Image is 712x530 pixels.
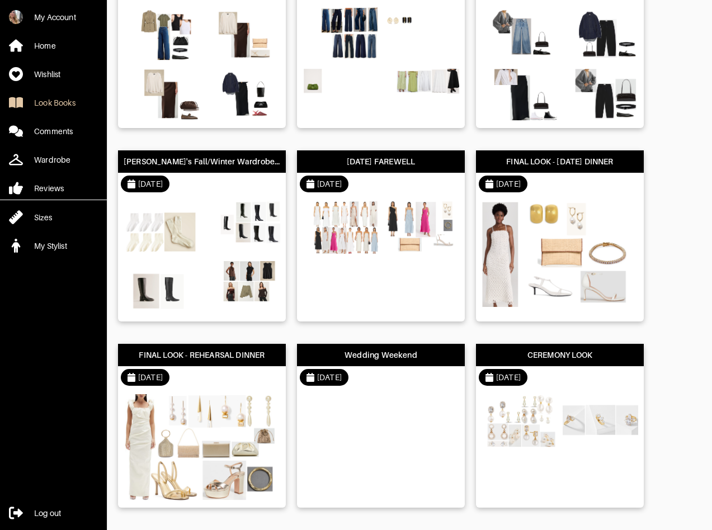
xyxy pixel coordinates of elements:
div: [DATE] [317,178,342,190]
img: Outfit SUNDAY FAREWELL [303,201,378,254]
img: Outfit Maria's Fall/Winter Wardrobe Refresh [205,201,280,254]
div: Comments [34,126,73,137]
div: Wishlist [34,69,60,80]
div: [PERSON_NAME]'s Fall/Winter Wardrobe Refresh [124,156,280,167]
div: FINAL LOOK - REHEARSAL DINNER [139,349,265,361]
img: Outfit Winter Refresh Outfits [563,68,638,121]
div: [DATE] [496,178,521,190]
div: Log out [34,508,61,519]
img: Outfit Spring/Summer Outfits [124,68,199,121]
div: FINAL LOOK - [DATE] DINNER [506,156,613,167]
img: xWemDYNAqtuhRT7mQ8QZfc8g [9,10,23,24]
div: Wardrobe [34,154,70,165]
img: Outfit Spring/Summer 2025 Refresh [384,7,459,60]
div: My Account [34,12,76,23]
img: Outfit Winter Refresh Outfits [563,7,638,60]
img: Outfit Winter Refresh Outfits [482,7,557,60]
img: Outfit Spring/Summer Outfits [124,7,199,60]
div: [DATE] [317,372,342,383]
img: Outfit Spring/Summer Outfits [205,7,280,60]
div: Reviews [34,183,64,194]
img: Outfit Maria's Fall/Winter Wardrobe Refresh [205,261,280,314]
img: Outfit Maria's Fall/Winter Wardrobe Refresh [124,261,199,314]
div: My Stylist [34,240,67,252]
div: [DATE] FAREWELL [347,156,416,167]
img: Outfit SUNDAY FAREWELL [384,201,459,254]
img: Outfit Spring/Summer 2025 Refresh [384,68,459,121]
div: [DATE] [138,178,163,190]
img: Outfit FINAL LOOK - THURSDAY DINNER [482,201,633,307]
div: Wedding Weekend [345,349,417,361]
div: [DATE] [138,372,163,383]
div: CEREMONY LOOK [527,349,592,361]
img: Outfit CEREMONY LOOK [482,394,557,447]
div: Look Books [34,97,76,108]
img: Outfit Spring/Summer 2025 Refresh [303,7,378,60]
img: Outfit FINAL LOOK - REHEARSAL DINNER [124,394,275,500]
div: Home [34,40,56,51]
img: Outfit CEREMONY LOOK [563,394,638,447]
div: Sizes [34,212,52,223]
div: [DATE] [496,372,521,383]
img: Outfit Spring/Summer 2025 Refresh [303,68,378,121]
img: Outfit Winter Refresh Outfits [482,68,557,121]
img: Outfit Maria's Fall/Winter Wardrobe Refresh [124,201,199,254]
img: Outfit Spring/Summer Outfits [205,68,280,121]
